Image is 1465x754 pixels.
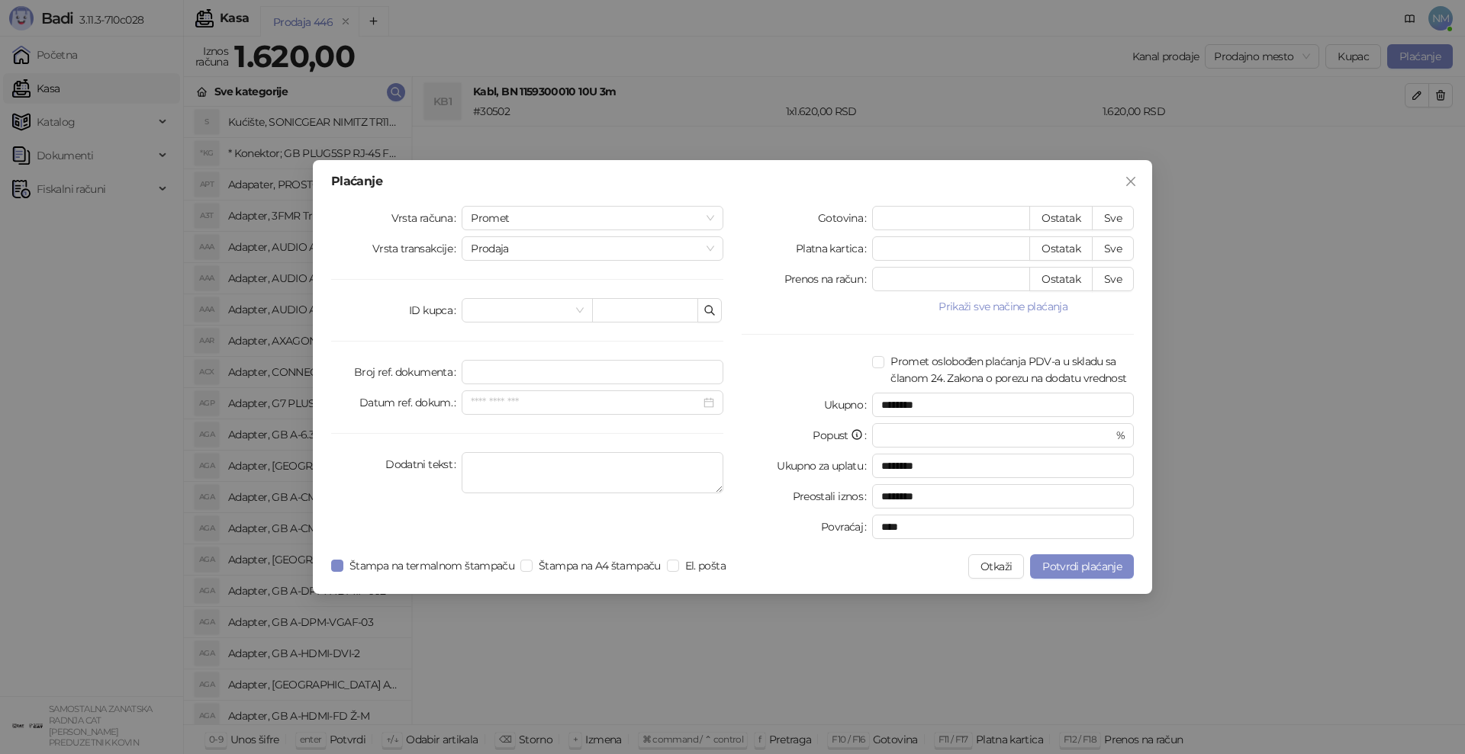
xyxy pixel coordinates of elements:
button: Sve [1092,206,1134,230]
span: Potvrdi plaćanje [1042,560,1122,573]
button: Ostatak [1029,267,1093,291]
label: Platna kartica [796,236,872,261]
button: Otkaži [968,554,1024,579]
label: Dodatni tekst [385,452,462,476]
button: Ostatak [1029,206,1093,230]
span: Štampa na A4 štampaču [533,557,667,574]
span: Štampa na termalnom štampaču [343,557,520,574]
label: Prenos na račun [784,267,873,291]
button: Close [1119,169,1143,194]
label: Povraćaj [821,515,872,539]
button: Sve [1092,267,1134,291]
label: Gotovina [818,206,872,230]
input: Broj ref. dokumenta [462,360,723,384]
label: Datum ref. dokum. [359,390,462,415]
span: Zatvori [1119,175,1143,188]
span: Prodaja [471,237,714,260]
span: El. pošta [679,557,732,574]
button: Ostatak [1029,236,1093,261]
label: Vrsta računa [391,206,462,230]
label: ID kupca [409,298,462,322]
textarea: Dodatni tekst [462,452,723,493]
span: Promet [471,207,714,229]
label: Popust [813,423,872,448]
button: Prikaži sve načine plaćanja [872,297,1134,316]
span: Promet oslobođen plaćanja PDV-a u skladu sa članom 24. Zakona o porezu na dodatu vrednost [884,353,1134,387]
label: Ukupno za uplatu [777,454,872,478]
span: close [1125,175,1137,188]
button: Potvrdi plaćanje [1030,554,1134,579]
div: Plaćanje [331,175,1134,188]
label: Ukupno [824,393,873,417]
label: Preostali iznos [793,484,873,509]
label: Broj ref. dokumenta [354,360,462,384]
label: Vrsta transakcije [372,236,462,261]
input: Datum ref. dokum. [471,394,700,411]
button: Sve [1092,236,1134,261]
